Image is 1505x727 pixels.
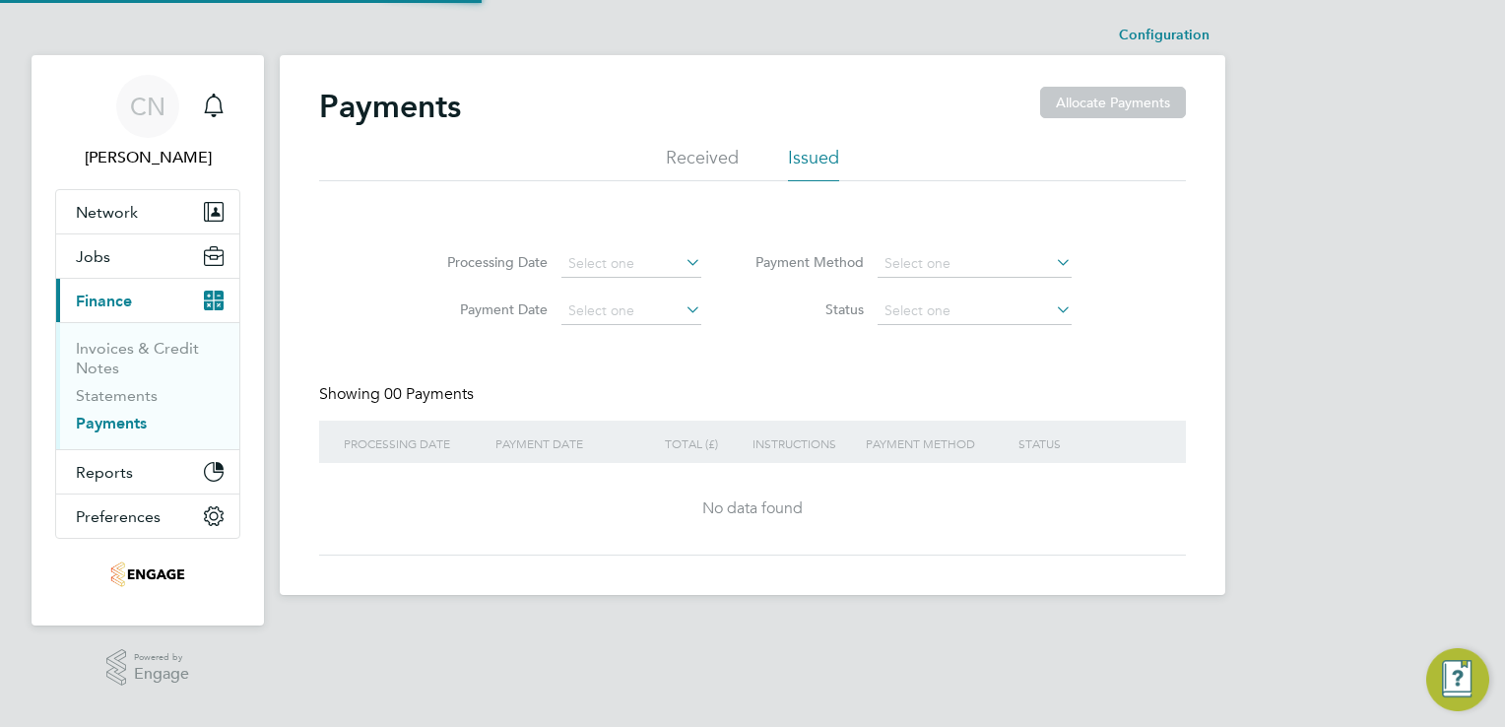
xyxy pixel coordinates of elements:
span: 00 Payments [384,384,474,404]
li: Issued [788,146,839,181]
a: Payments [76,414,147,432]
img: jdr-logo-retina.png [110,559,185,590]
button: Network [56,190,239,233]
div: PAYMENT METHOD [861,421,993,466]
button: Reports [56,450,239,494]
button: Finance [56,279,239,322]
button: Allocate Payments [1040,87,1186,118]
span: Powered by [134,649,189,666]
div: TOTAL (£) [623,421,723,466]
label: Status [751,300,864,318]
a: Invoices & Credit Notes [76,339,199,377]
a: Go to home page [55,559,240,590]
span: Claire Nortje [55,146,240,169]
span: Finance [76,292,132,310]
li: Configuration [1119,16,1210,55]
nav: Main navigation [32,55,264,626]
div: No data found [339,498,1166,519]
span: Jobs [76,247,110,266]
button: Preferences [56,495,239,538]
span: CN [130,94,165,119]
span: Preferences [76,507,161,526]
li: Received [666,146,739,181]
button: Engage Resource Center [1426,648,1489,711]
h2: Payments [319,87,461,126]
div: STATUS [1014,421,1145,466]
input: Select one [561,250,701,278]
div: INSTRUCTIONS [743,421,842,466]
label: Processing Date [434,253,548,271]
div: PROCESSING DATE [339,421,471,466]
div: Showing [319,384,478,405]
a: Powered byEngage [106,649,190,687]
input: Select one [561,297,701,325]
span: Network [76,203,138,222]
label: Payment Method [751,253,864,271]
a: Statements [76,386,158,405]
a: CN[PERSON_NAME] [55,75,240,169]
label: Payment Date [434,300,548,318]
span: Engage [134,666,189,683]
div: PAYMENT DATE [491,421,622,466]
span: Reports [76,463,133,482]
input: Select one [878,297,1072,325]
div: Finance [56,322,239,449]
input: Select one [878,250,1072,278]
button: Jobs [56,234,239,278]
